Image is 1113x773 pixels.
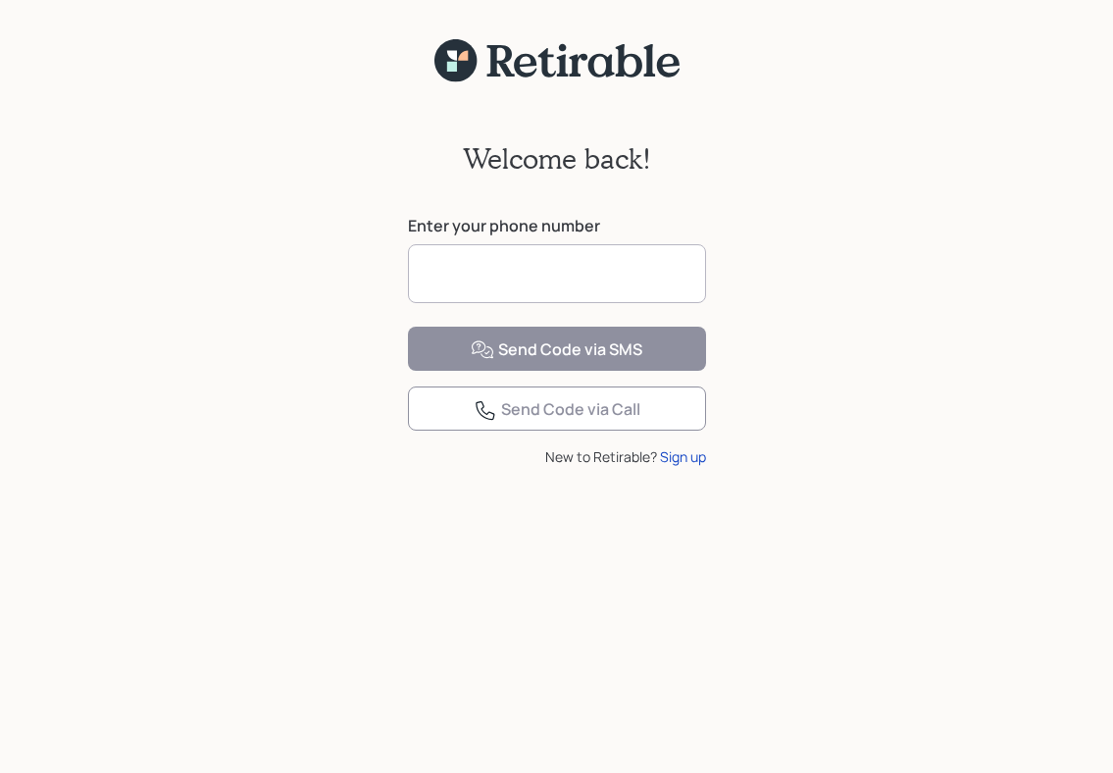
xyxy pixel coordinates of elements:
h2: Welcome back! [463,142,651,176]
button: Send Code via Call [408,386,706,431]
div: New to Retirable? [408,446,706,467]
div: Send Code via SMS [471,338,642,362]
div: Send Code via Call [474,398,640,422]
div: Sign up [660,446,706,467]
button: Send Code via SMS [408,327,706,371]
label: Enter your phone number [408,215,706,236]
